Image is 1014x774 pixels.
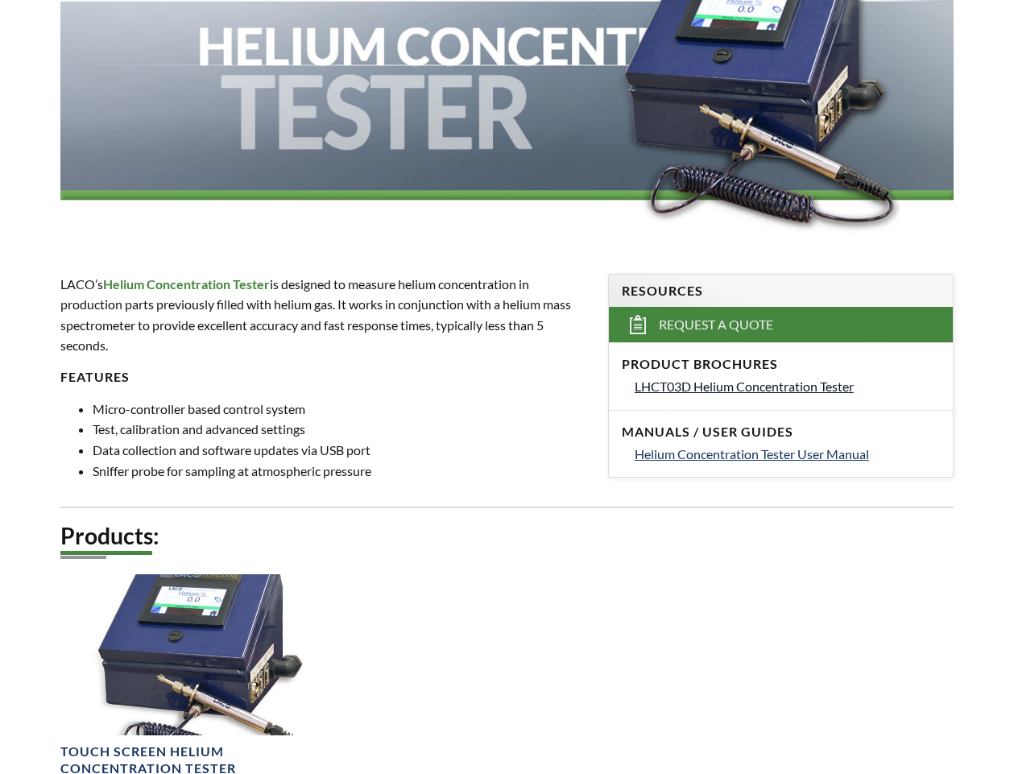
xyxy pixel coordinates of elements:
li: Data collection and software updates via USB port [93,440,589,461]
h2: Products: [60,521,954,551]
strong: Helium Concentration Tester [103,276,270,292]
a: Helium Concentration Tester User Manual [635,444,940,465]
h4: Manuals / User Guides [622,424,940,441]
span: LHCT03D Helium Concentration Tester [635,379,854,394]
a: LHCT03D Helium Concentration Tester [635,376,940,397]
span: Request a Quote [659,317,773,333]
strong: Features [60,369,130,384]
span: Helium Concentration Tester User Manual [635,446,869,462]
h4: Product Brochures [622,356,940,373]
p: LACO’s is designed to measure helium concentration in production parts previously filled with hel... [60,274,589,356]
li: Sniffer probe for sampling at atmospheric pressure [93,461,589,482]
a: Request a Quote [609,307,953,342]
h4: Resources [622,283,940,300]
li: Micro-controller based control system [93,399,589,420]
li: Test, calibration and advanced settings [93,419,589,440]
